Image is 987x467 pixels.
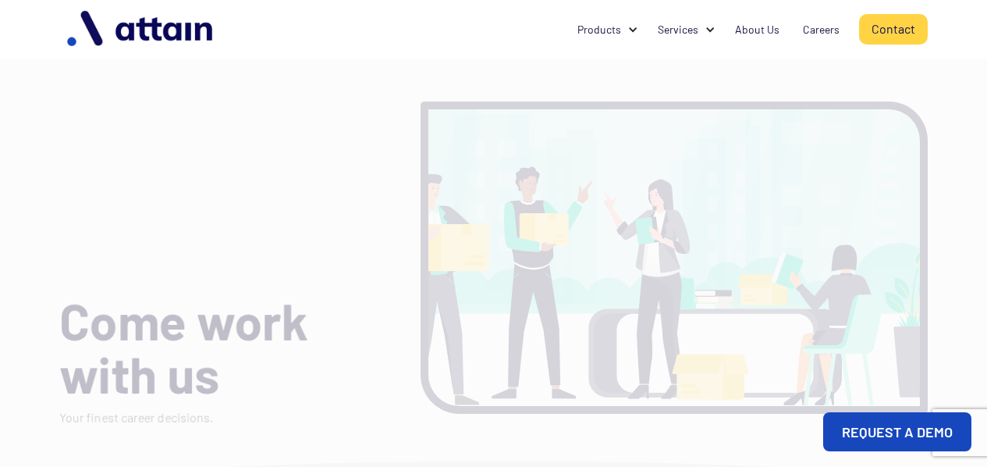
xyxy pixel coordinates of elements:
[803,22,840,37] div: Careers
[723,15,791,45] a: About Us
[735,22,779,37] div: About Us
[59,408,213,427] p: Your finest career decisions.
[823,412,971,451] a: REQUEST A DEMO
[646,15,723,45] div: Services
[791,15,851,45] a: Careers
[59,294,332,401] h1: Come work with us
[59,5,223,54] img: logo
[566,15,646,45] div: Products
[577,22,621,37] div: Products
[658,22,698,37] div: Services
[859,14,928,45] a: Contact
